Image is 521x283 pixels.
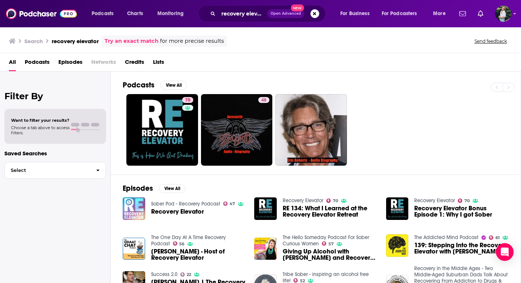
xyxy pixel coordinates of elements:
[187,273,191,276] span: 22
[25,56,50,71] span: Podcasts
[433,8,446,19] span: More
[326,199,338,203] a: 70
[414,234,479,241] a: The Addicted Mind Podcast
[11,125,69,135] span: Choose a tab above to access filters.
[123,80,187,90] a: PodcastsView All
[283,205,377,218] a: RE 134: What I Learned at the Recovery Elevator Retreat
[254,238,277,260] img: Giving Up Alcohol with Paul Churchill and Recovery Elevator
[123,197,145,220] img: Recovery Elevator
[258,97,269,103] a: 48
[4,91,106,101] h2: Filter By
[261,97,266,104] span: 48
[300,279,305,283] span: 52
[151,271,177,277] a: Success 2.0
[58,56,82,71] a: Episodes
[179,242,184,246] span: 56
[414,242,509,255] span: 139: Stepping Into the Recovery Elevator with [PERSON_NAME]
[173,241,185,246] a: 56
[24,38,43,45] h3: Search
[291,4,304,11] span: New
[151,234,226,247] a: The One Day At A Time Recovery Podcast
[475,7,486,20] a: Show notifications dropdown
[123,80,154,90] h2: Podcasts
[218,8,267,20] input: Search podcasts, credits, & more...
[496,236,500,239] span: 61
[9,56,16,71] a: All
[333,199,338,203] span: 70
[151,201,220,207] a: Sober Pod - Recovery Podcast
[91,56,116,71] span: Networks
[283,234,369,247] a: The Hello Someday Podcast For Sober Curious Women
[4,150,106,157] p: Saved Searches
[182,97,193,103] a: 70
[86,8,123,20] button: open menu
[386,197,409,220] img: Recovery Elevator Bonus Episode 1: Why I got Sober
[223,201,235,206] a: 47
[283,197,323,204] a: Recovery Elevator
[414,242,509,255] a: 139: Stepping Into the Recovery Elevator with Paul Churchill
[458,199,470,203] a: 70
[495,6,511,22] span: Logged in as ginny24232
[428,8,455,20] button: open menu
[159,184,185,193] button: View All
[123,238,145,260] img: Paul Churchill - Host of Recovery Elevator
[160,81,187,90] button: View All
[254,197,277,220] img: RE 134: What I Learned at the Recovery Elevator Retreat
[328,242,334,246] span: 57
[126,94,198,166] a: 70
[125,56,144,71] a: Credits
[489,235,500,240] a: 61
[127,8,143,19] span: Charts
[293,278,305,283] a: 52
[335,8,379,20] button: open menu
[496,243,514,261] div: Open Intercom Messenger
[267,9,304,18] button: Open AdvancedNew
[160,37,224,45] span: for more precise results
[52,38,99,45] h3: recovery elevator
[472,38,509,44] button: Send feedback
[151,208,204,215] a: Recovery Elevator
[157,8,184,19] span: Monitoring
[283,248,377,261] a: Giving Up Alcohol with Paul Churchill and Recovery Elevator
[386,234,409,257] img: 139: Stepping Into the Recovery Elevator with Paul Churchill
[464,199,470,203] span: 70
[283,248,377,261] span: Giving Up Alcohol with [PERSON_NAME] and Recovery Elevator
[5,168,90,173] span: Select
[414,197,455,204] a: Recovery Elevator
[377,8,428,20] button: open menu
[495,6,511,22] button: Show profile menu
[11,118,69,123] span: Want to filter your results?
[229,202,235,206] span: 47
[185,97,190,104] span: 70
[151,248,246,261] a: Paul Churchill - Host of Recovery Elevator
[6,7,77,21] a: Podchaser - Follow, Share and Rate Podcasts
[382,8,417,19] span: For Podcasters
[92,8,113,19] span: Podcasts
[340,8,370,19] span: For Business
[456,7,469,20] a: Show notifications dropdown
[153,56,164,71] a: Lists
[122,8,147,20] a: Charts
[495,6,511,22] img: User Profile
[270,12,301,15] span: Open Advanced
[205,5,333,22] div: Search podcasts, credits, & more...
[414,205,509,218] a: Recovery Elevator Bonus Episode 1: Why I got Sober
[123,184,153,193] h2: Episodes
[180,272,191,277] a: 22
[152,8,193,20] button: open menu
[4,162,106,179] button: Select
[201,94,273,166] a: 48
[322,241,334,246] a: 57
